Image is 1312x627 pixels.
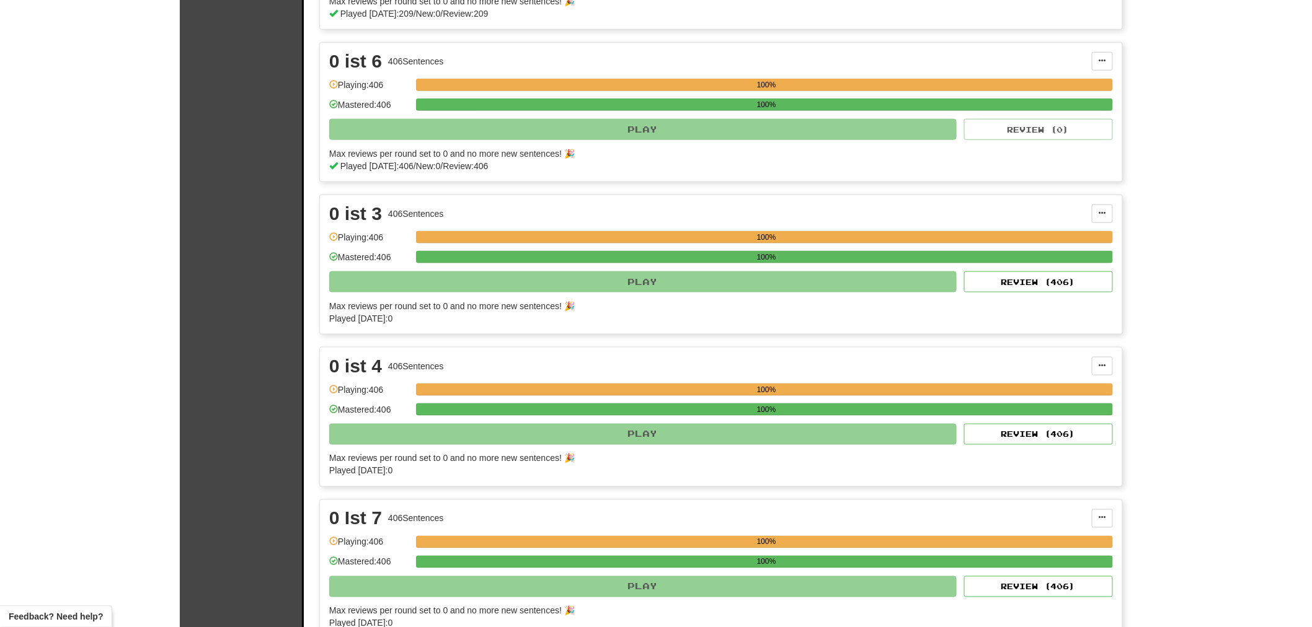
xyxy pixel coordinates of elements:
div: 100% [420,99,1113,111]
span: Played [DATE]: 209 [340,9,414,19]
div: Playing: 406 [329,536,410,556]
button: Review (406) [964,576,1113,597]
div: Max reviews per round set to 0 and no more new sentences! 🎉 [329,147,1106,160]
div: Playing: 406 [329,231,410,252]
div: 100% [420,79,1113,91]
button: Review (406) [964,424,1113,445]
div: Playing: 406 [329,384,410,404]
button: Review (0) [964,119,1113,140]
div: Playing: 406 [329,79,410,99]
button: Review (406) [964,271,1113,292]
div: Max reviews per round set to 0 and no more new sentences! 🎉 [329,605,1106,617]
span: Played [DATE]: 0 [329,313,392,323]
span: Open feedback widget [9,610,103,623]
div: Max reviews per round set to 0 and no more new sentences! 🎉 [329,300,1106,312]
div: 100% [420,403,1113,416]
div: Mastered: 406 [329,556,410,576]
div: 406 Sentences [388,512,444,525]
button: Play [329,576,957,597]
div: 0 Ist 7 [329,509,382,528]
div: 100% [420,384,1113,396]
div: 406 Sentences [388,360,444,372]
button: Play [329,119,957,140]
div: 0 ist 3 [329,204,382,223]
div: 100% [420,556,1113,568]
div: 406 Sentences [388,55,444,68]
span: / [441,9,443,19]
button: Play [329,271,957,292]
div: Mastered: 406 [329,99,410,119]
span: / [414,9,416,19]
span: Played [DATE]: 406 [340,161,414,171]
span: / [441,161,443,171]
div: 100% [420,536,1113,548]
div: Max reviews per round set to 0 and no more new sentences! 🎉 [329,452,1106,465]
div: 0 ist 4 [329,357,382,375]
span: New: 0 [416,9,441,19]
span: / [414,161,416,171]
span: Played [DATE]: 0 [329,466,392,476]
div: 100% [420,231,1113,243]
div: 406 Sentences [388,208,444,220]
div: 100% [420,251,1113,263]
button: Play [329,424,957,445]
div: 0 ist 6 [329,52,382,71]
span: New: 0 [416,161,441,171]
div: Mastered: 406 [329,403,410,424]
span: Review: 406 [443,161,488,171]
span: Review: 209 [443,9,488,19]
div: Mastered: 406 [329,251,410,271]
